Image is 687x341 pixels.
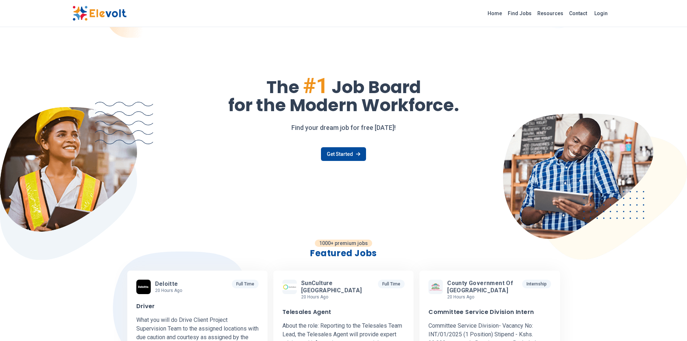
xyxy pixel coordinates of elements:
p: 20 hours ago [301,294,375,300]
span: #1 [303,73,328,99]
h3: Committee Service Division Intern [428,309,534,316]
img: County Government of Nakuru [428,282,443,292]
p: Full Time [232,280,259,288]
h3: Telesales Agent [282,309,331,316]
img: Deloitte [136,280,151,294]
h1: The Job Board for the Modern Workforce. [72,75,615,114]
p: Find your dream job for free [DATE]! [72,123,615,133]
a: Contact [566,8,590,19]
a: Find Jobs [505,8,534,19]
span: SunCulture [GEOGRAPHIC_DATA] [301,280,372,294]
span: County Government of [GEOGRAPHIC_DATA] [447,280,516,294]
span: Deloitte [155,280,178,288]
h3: Driver [136,303,155,310]
p: Full Time [378,280,405,288]
img: SunCulture Kenya [282,284,297,290]
img: Elevolt [72,6,127,21]
a: Login [590,6,612,21]
p: 20 hours ago [447,294,519,300]
a: Get Started [321,147,366,161]
a: Resources [534,8,566,19]
a: Home [485,8,505,19]
p: 20 hours ago [155,288,182,293]
p: Internship [522,280,551,288]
